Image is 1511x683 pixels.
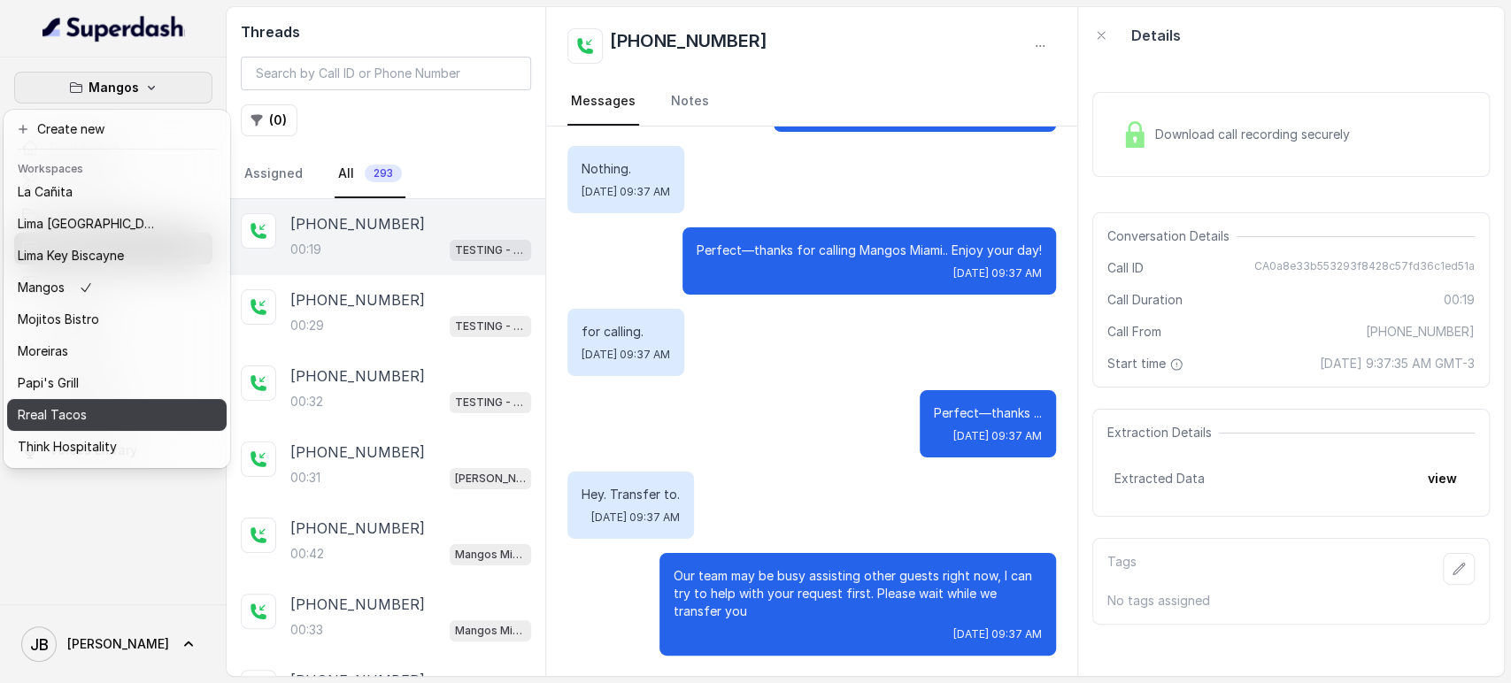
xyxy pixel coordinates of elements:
div: Mangos [4,110,230,468]
p: Mojitos Bistro [18,309,99,330]
p: Think Hospitality [18,436,117,457]
p: La Cañita [18,181,73,203]
p: Mangos [89,77,139,98]
button: Create new [7,113,227,145]
p: Rreal Tacos [18,404,87,426]
p: Moreiras [18,341,68,362]
p: Papi's Grill [18,372,79,394]
p: Lima Key Biscayne [18,245,124,266]
p: Mangos [18,277,65,298]
header: Workspaces [7,153,227,181]
button: Mangos [14,72,212,104]
p: Lima [GEOGRAPHIC_DATA] [18,213,159,234]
